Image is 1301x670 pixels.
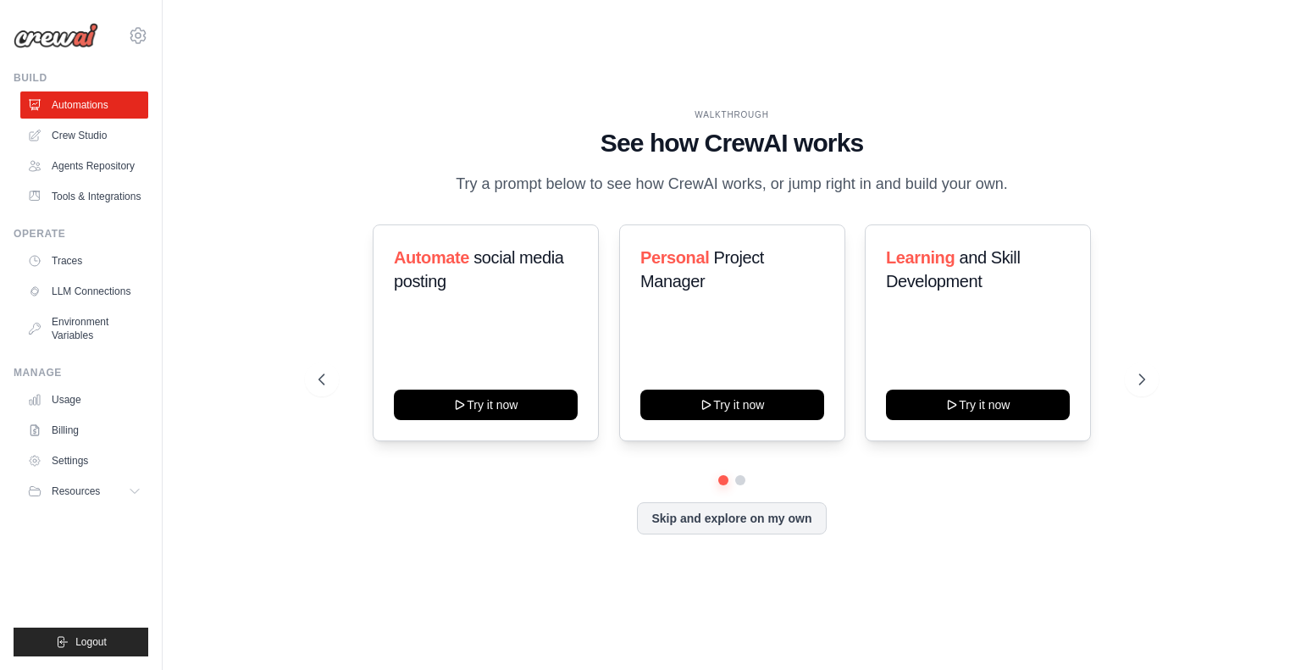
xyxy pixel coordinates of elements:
div: WALKTHROUGH [318,108,1145,121]
iframe: Chat Widget [1216,589,1301,670]
a: Usage [20,386,148,413]
img: Logo [14,23,98,48]
span: Resources [52,485,100,498]
span: Project Manager [640,248,764,291]
a: Crew Studio [20,122,148,149]
button: Try it now [640,390,824,420]
h1: See how CrewAI works [318,128,1145,158]
a: Automations [20,91,148,119]
span: Personal [640,248,709,267]
a: Environment Variables [20,308,148,349]
a: Billing [20,417,148,444]
span: Automate [394,248,469,267]
div: Build [14,71,148,85]
button: Try it now [394,390,578,420]
span: Learning [886,248,955,267]
button: Resources [20,478,148,505]
a: Traces [20,247,148,274]
a: LLM Connections [20,278,148,305]
span: and Skill Development [886,248,1020,291]
a: Agents Repository [20,152,148,180]
a: Settings [20,447,148,474]
p: Try a prompt below to see how CrewAI works, or jump right in and build your own. [447,172,1016,197]
div: Manage [14,366,148,379]
a: Tools & Integrations [20,183,148,210]
button: Try it now [886,390,1070,420]
div: Operate [14,227,148,241]
span: social media posting [394,248,564,291]
button: Skip and explore on my own [637,502,826,534]
button: Logout [14,628,148,656]
span: Logout [75,635,107,649]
